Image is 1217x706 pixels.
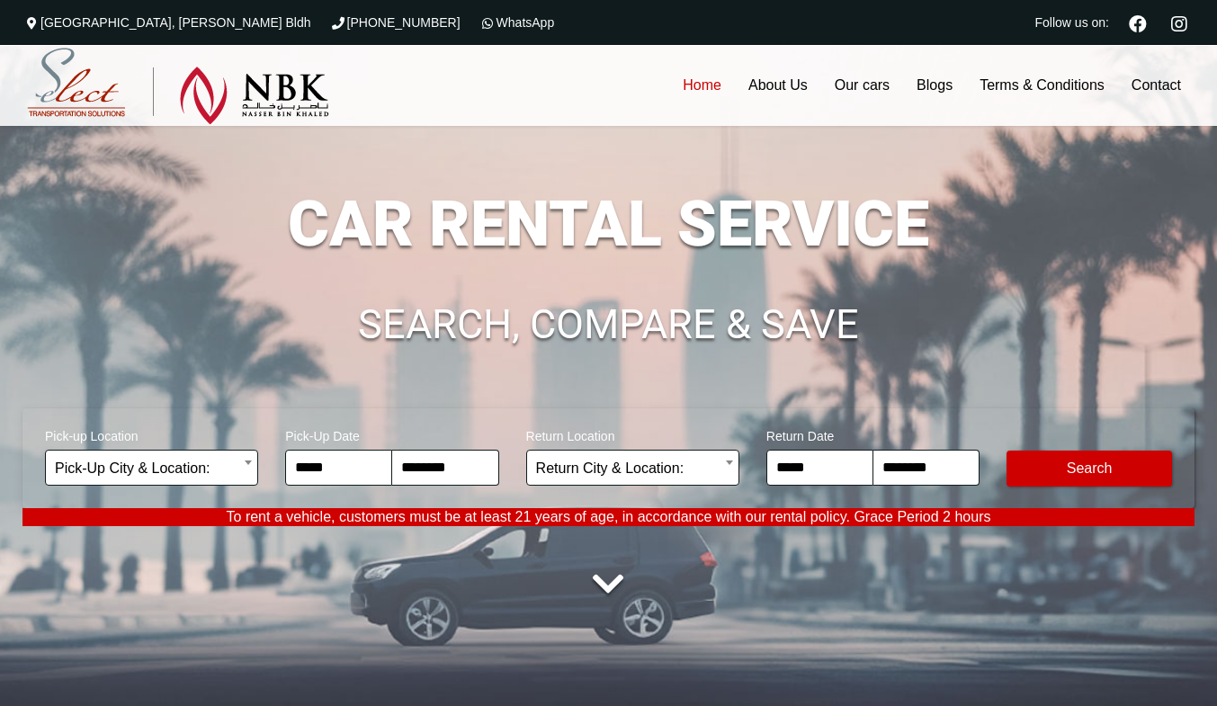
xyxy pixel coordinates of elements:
[45,417,258,450] span: Pick-up Location
[903,45,966,126] a: Blogs
[45,450,258,486] span: Pick-Up City & Location:
[1007,451,1172,487] button: Modify Search
[329,15,461,30] a: [PHONE_NUMBER]
[22,508,1195,526] p: To rent a vehicle, customers must be at least 21 years of age, in accordance with our rental poli...
[526,417,739,450] span: Return Location
[285,417,498,450] span: Pick-Up Date
[22,192,1195,255] h1: CAR RENTAL SERVICE
[821,45,903,126] a: Our cars
[526,450,739,486] span: Return City & Location:
[966,45,1118,126] a: Terms & Conditions
[669,45,735,126] a: Home
[22,304,1195,345] h1: SEARCH, COMPARE & SAVE
[27,48,329,125] img: Select Rent a Car
[479,15,555,30] a: WhatsApp
[1118,45,1195,126] a: Contact
[536,451,729,487] span: Return City & Location:
[1163,13,1195,32] a: Instagram
[766,417,980,450] span: Return Date
[735,45,821,126] a: About Us
[1122,13,1154,32] a: Facebook
[55,451,248,487] span: Pick-Up City & Location:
